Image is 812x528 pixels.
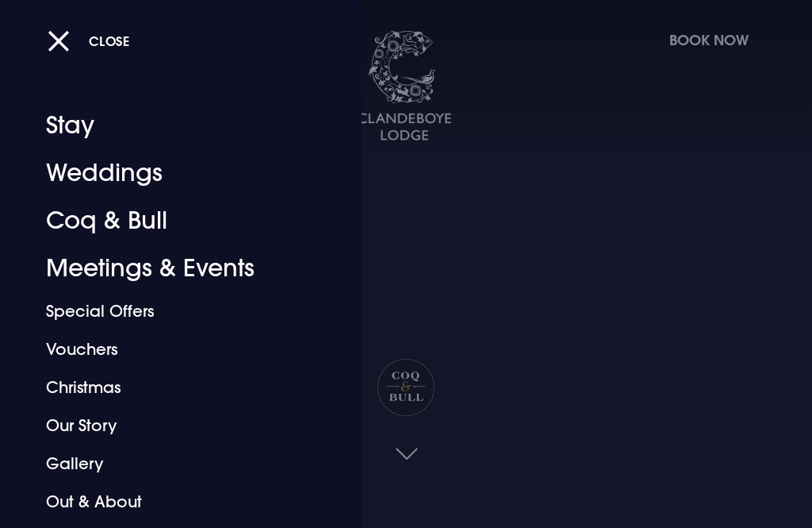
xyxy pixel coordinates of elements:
a: Christmas [46,368,297,407]
a: Gallery [46,445,297,483]
a: Special Offers [46,292,297,330]
a: Our Story [46,407,297,445]
a: Vouchers [46,330,297,368]
a: Coq & Bull [46,197,297,245]
button: Close [48,25,130,57]
a: Meetings & Events [46,245,297,292]
a: Out & About [46,483,297,521]
span: Close [89,33,130,49]
a: Stay [46,102,297,149]
a: Weddings [46,149,297,197]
